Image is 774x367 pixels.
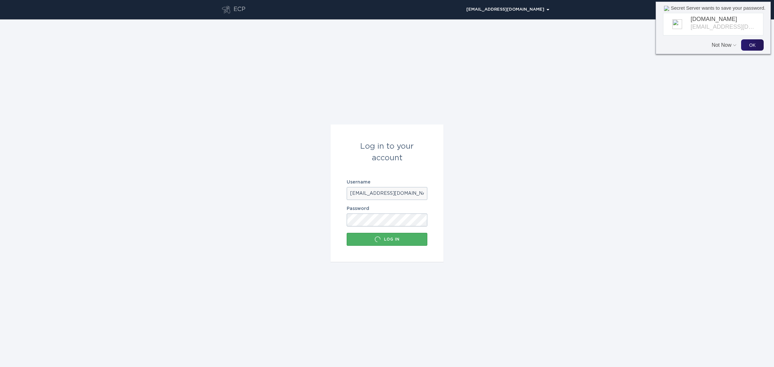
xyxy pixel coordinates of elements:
label: Password [347,206,427,211]
div: [EMAIL_ADDRESS][DOMAIN_NAME] [466,8,549,12]
div: ECP [233,6,245,14]
button: Open user account details [463,5,552,15]
div: Log in to your account [347,141,427,164]
div: Log in [350,236,424,243]
label: Username [347,180,427,184]
div: Loading [374,236,381,243]
div: Popover menu [463,5,552,15]
button: Log in [347,233,427,246]
button: Go to dashboard [222,6,230,14]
